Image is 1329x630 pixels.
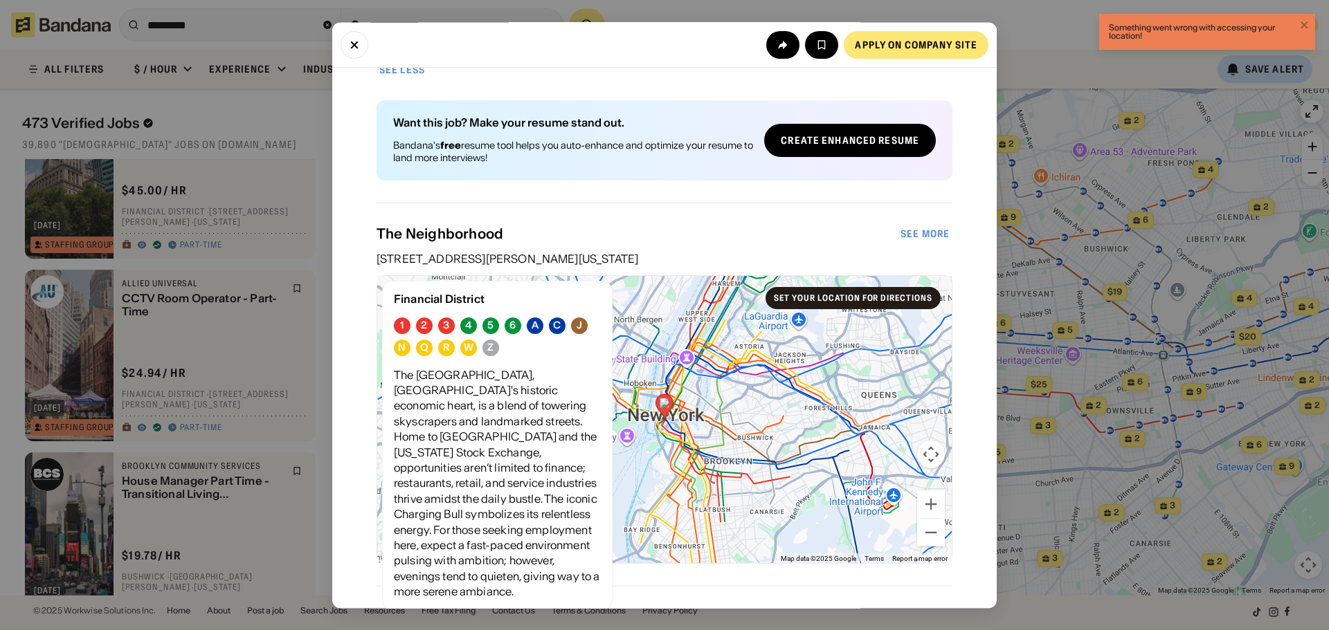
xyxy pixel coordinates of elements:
a: Terms (opens in new tab) [865,555,884,562]
div: Q [420,342,428,354]
div: J [577,320,582,332]
div: See more [901,230,950,239]
div: A [532,320,539,332]
button: Zoom in [917,491,945,519]
a: Open this area in Google Maps (opens a new window) [381,546,426,564]
div: See less [379,66,425,75]
div: 3 [443,320,449,332]
div: [STREET_ADDRESS][PERSON_NAME][US_STATE] [377,254,952,265]
div: 6 [509,320,516,332]
div: Z [487,342,494,354]
a: Report a map error [892,555,948,562]
div: 5 [487,320,494,332]
div: The Neighborhood [377,226,898,243]
div: 2 [421,320,427,332]
div: C [553,320,561,332]
button: Close [341,30,368,58]
div: Create Enhanced Resume [781,136,919,146]
div: 1 [400,320,404,332]
div: 4 [465,320,472,332]
div: Financial District [394,293,601,306]
b: free [440,140,461,152]
span: Map data ©2025 Google [781,555,856,562]
div: R [443,342,450,354]
div: The [GEOGRAPHIC_DATA], [GEOGRAPHIC_DATA]'s historic economic heart, is a blend of towering skyscr... [394,367,601,600]
div: Bandana's resume tool helps you auto-enhance and optimize your resume to land more interviews! [393,140,753,165]
div: Want this job? Make your resume stand out. [393,118,753,129]
button: close [1300,19,1310,33]
button: Zoom out [917,519,945,547]
div: Apply on company site [855,39,977,49]
button: Map camera controls [917,441,945,469]
div: Set your location for directions [774,295,932,303]
img: Google [381,546,426,564]
div: N [398,342,406,354]
div: W [464,342,473,354]
div: Something went wrong with accessing your location! [1109,24,1296,40]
